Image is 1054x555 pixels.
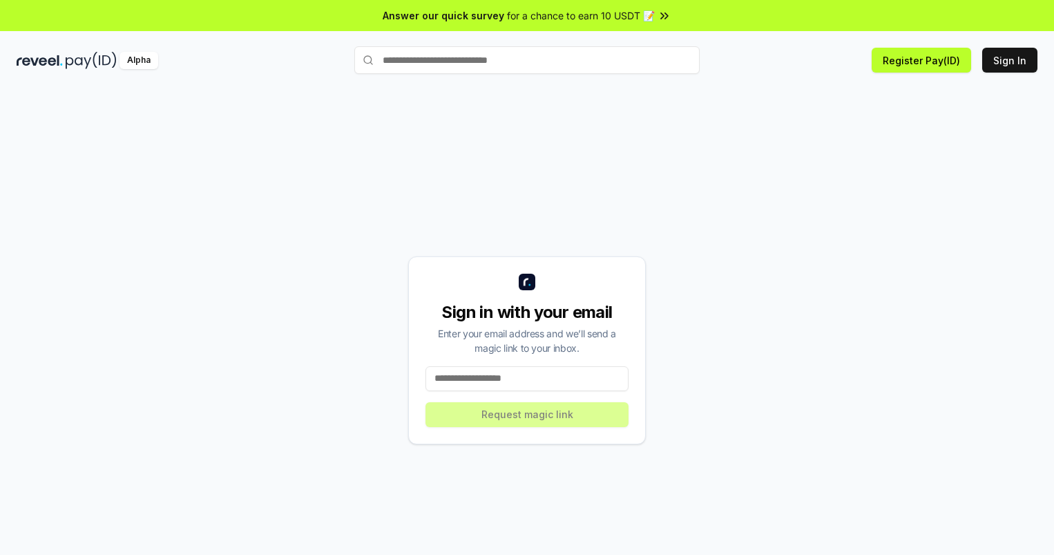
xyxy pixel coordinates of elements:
img: logo_small [519,274,535,290]
button: Sign In [982,48,1037,73]
span: for a chance to earn 10 USDT 📝 [507,8,655,23]
button: Register Pay(ID) [872,48,971,73]
span: Answer our quick survey [383,8,504,23]
div: Alpha [119,52,158,69]
div: Sign in with your email [425,301,629,323]
img: reveel_dark [17,52,63,69]
img: pay_id [66,52,117,69]
div: Enter your email address and we’ll send a magic link to your inbox. [425,326,629,355]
